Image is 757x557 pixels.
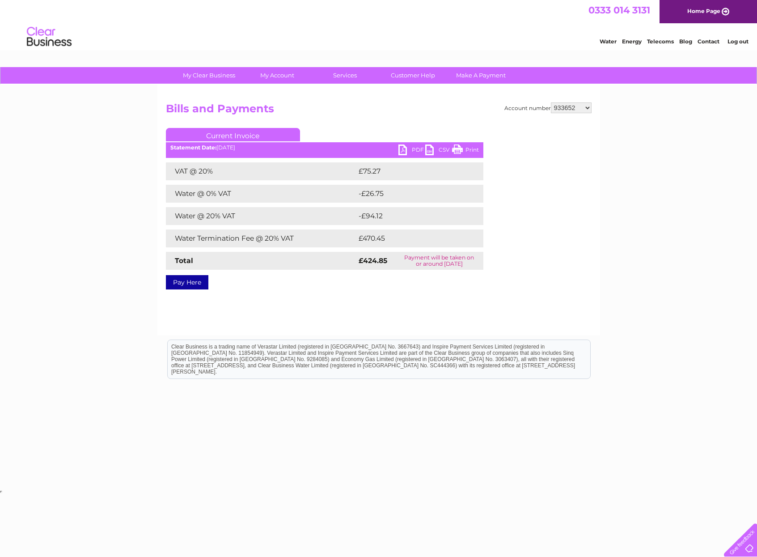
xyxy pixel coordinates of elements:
[588,4,650,16] a: 0333 014 3131
[356,162,465,180] td: £75.27
[398,145,425,157] a: PDF
[166,162,356,180] td: VAT @ 20%
[308,67,382,84] a: Services
[175,256,193,265] strong: Total
[168,5,590,43] div: Clear Business is a trading name of Verastar Limited (registered in [GEOGRAPHIC_DATA] No. 3667643...
[356,230,467,247] td: £470.45
[600,38,617,45] a: Water
[172,67,246,84] a: My Clear Business
[240,67,314,84] a: My Account
[647,38,674,45] a: Telecoms
[356,207,466,225] td: -£94.12
[166,128,300,141] a: Current Invoice
[444,67,518,84] a: Make A Payment
[698,38,719,45] a: Contact
[26,23,72,51] img: logo.png
[504,102,592,113] div: Account number
[395,252,483,270] td: Payment will be taken on or around [DATE]
[727,38,749,45] a: Log out
[166,145,483,151] div: [DATE]
[376,67,450,84] a: Customer Help
[622,38,642,45] a: Energy
[170,144,216,151] b: Statement Date:
[356,185,467,203] td: -£26.75
[166,275,208,289] a: Pay Here
[166,102,592,119] h2: Bills and Payments
[359,256,387,265] strong: £424.85
[166,207,356,225] td: Water @ 20% VAT
[679,38,692,45] a: Blog
[425,145,452,157] a: CSV
[452,145,479,157] a: Print
[166,185,356,203] td: Water @ 0% VAT
[166,230,356,247] td: Water Termination Fee @ 20% VAT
